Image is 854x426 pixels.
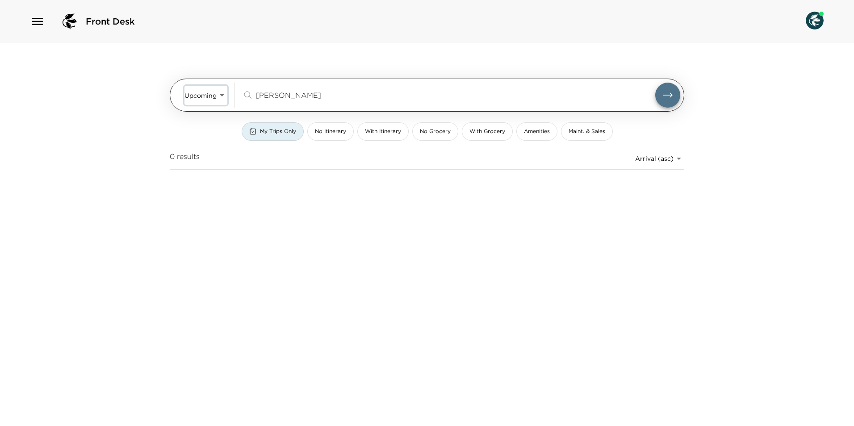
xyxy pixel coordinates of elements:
span: Upcoming [184,92,217,100]
span: No Grocery [420,128,451,135]
span: My Trips Only [260,128,296,135]
span: Front Desk [86,15,135,28]
span: With Itinerary [365,128,401,135]
button: No Itinerary [307,122,354,141]
span: With Grocery [469,128,505,135]
span: No Itinerary [315,128,346,135]
button: Maint. & Sales [561,122,613,141]
button: With Grocery [462,122,513,141]
img: logo [59,11,80,32]
input: Search by traveler, residence, or concierge [256,90,655,100]
span: Arrival (asc) [635,155,674,163]
span: 0 results [170,151,200,166]
button: My Trips Only [242,122,304,141]
button: No Grocery [412,122,458,141]
button: With Itinerary [357,122,409,141]
button: Amenities [516,122,557,141]
span: Maint. & Sales [569,128,605,135]
img: User [806,12,824,29]
span: Amenities [524,128,550,135]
